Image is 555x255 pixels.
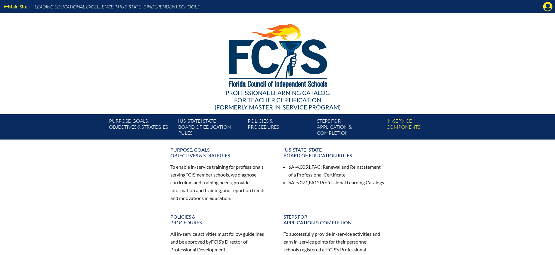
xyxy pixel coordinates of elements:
span: FCIS [185,172,195,177]
span: for Teacher Certification [234,96,321,103]
p: To enable in-service training for professionals serving member schools, we diagnose curriculum an... [170,163,271,202]
li: 6A-4.0051, : Renewal and Reinstatement of a Professional Certificate [288,163,385,179]
a: In-servicecomponents [384,117,453,140]
a: Purpose, goals,objectives & strategies [107,117,176,140]
a: Policies &Procedures [167,211,275,228]
a: Purpose, goals,objectives & strategies [167,144,275,161]
a: Steps forapplication & completion [280,211,388,228]
div: Professional Learning Catalog (formerly Master In-service Program) [104,89,451,111]
p: All in-service activities must follow guidelines and be approved by ’s Director of Professional D... [170,230,271,253]
a: [US_STATE] StateBoard of Education rules [176,117,245,140]
span: FCIS [326,247,336,252]
li: 6A-5.071, : Professional Learning Catalogs [288,179,385,186]
a: [US_STATE] StateBoard of Education rules [280,144,388,161]
img: FCISlogo221.eps [215,13,340,95]
svg: Manage account [543,2,553,11]
a: Policies &Procedures [245,117,315,140]
a: Main Site [1,2,30,11]
span: FAC [309,180,318,185]
span: FAC [312,164,321,170]
a: Steps forapplication & completion [315,117,384,140]
span: FCIS [211,239,221,244]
